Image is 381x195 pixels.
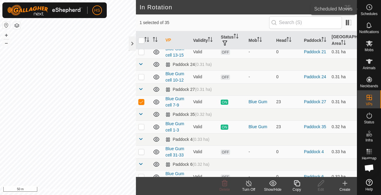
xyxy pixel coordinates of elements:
a: Paddock 24 [304,74,326,79]
div: Paddock 6 [165,162,209,167]
div: Copy [285,187,309,192]
span: VPs [366,102,372,106]
div: - [248,174,271,180]
td: Valid [191,170,218,183]
a: Blue Gum cell 31-33 [165,146,184,157]
p-sorticon: Activate to sort [208,38,213,43]
td: 0.33 ha [329,145,357,158]
button: – [3,39,10,47]
input: Search (S) [269,16,342,29]
h2: In Rotation [140,4,344,11]
td: Valid [191,95,218,108]
span: Schedules [361,12,377,16]
span: OFF [221,150,230,155]
span: Notifications [359,30,379,34]
td: 0 [274,170,302,183]
th: Validity [191,31,218,50]
span: OFF [221,75,230,80]
a: Paddock 6 [304,174,324,179]
td: 0.31 ha [329,95,357,108]
div: Edit [309,187,333,192]
span: Infra [365,138,373,142]
div: Show/Hide [261,187,285,192]
span: Mobs [365,48,373,52]
a: Open chat [360,159,378,177]
div: Blue Gum [248,124,271,130]
th: Status [218,31,246,50]
a: Paddock 21 [304,49,326,54]
span: Delete [220,187,230,192]
a: Paddock 4 [304,149,324,154]
th: [GEOGRAPHIC_DATA] Area [329,31,357,50]
span: 35 [344,3,351,12]
td: 0.31 ha [329,70,357,83]
p-sorticon: Activate to sort [321,38,326,43]
th: VP [163,31,191,50]
span: Animals [363,66,376,70]
span: ON [221,125,228,130]
td: Valid [191,120,218,133]
p-sorticon: Activate to sort [257,38,262,43]
div: Paddock 35 [165,112,212,117]
a: Paddock 35 [304,124,326,129]
a: Blue Gum cell 7-9 [165,96,184,107]
div: - [248,74,271,80]
span: Heatmap [362,156,376,160]
span: (0.31 ha) [195,62,212,67]
td: Valid [191,45,218,58]
span: OFF [221,50,230,55]
div: Paddock 4 [165,137,209,142]
div: Paddock 27 [165,87,212,92]
img: Gallagher Logo [7,5,82,16]
button: Map Layers [13,22,20,29]
span: (0.31 ha) [195,87,212,92]
a: Contact Us [74,187,92,193]
div: Create [333,187,357,192]
span: 1 selected of 35 [140,20,269,26]
span: HS [94,7,100,14]
a: Privacy Policy [44,187,67,193]
th: Head [274,31,302,50]
p-sorticon: Activate to sort [153,38,158,43]
div: Turn Off [237,187,261,192]
div: - [248,149,271,155]
div: Paddock 24 [165,62,212,67]
span: (0.32 ha) [192,162,209,167]
span: (0.33 ha) [192,137,209,142]
div: Blue Gum [248,99,271,105]
p-sorticon: Activate to sort [144,38,149,43]
td: 0 [274,145,302,158]
a: Blue Gum cell 28-30 [165,171,184,182]
p-sorticon: Activate to sort [287,38,291,43]
td: 23 [274,95,302,108]
span: Neckbands [360,84,378,88]
button: + [3,32,10,39]
span: Status [364,120,374,124]
p-sorticon: Activate to sort [341,41,346,46]
div: - [248,49,271,55]
td: 0.32 ha [329,120,357,133]
th: Paddock [302,31,329,50]
span: ON [221,100,228,105]
td: 0.32 ha [329,170,357,183]
td: 23 [274,120,302,133]
a: Help [357,177,381,193]
a: Blue Gum cell 10-12 [165,71,184,82]
span: Help [365,187,373,191]
span: (0.32 ha) [195,112,212,117]
th: Mob [246,31,274,50]
a: Paddock 27 [304,99,326,104]
td: 0.31 ha [329,45,357,58]
p-sorticon: Activate to sort [234,35,238,39]
td: Valid [191,145,218,158]
span: OFF [221,175,230,180]
td: 0 [274,70,302,83]
a: Blue Gum cell 1-3 [165,121,184,132]
td: 0 [274,45,302,58]
a: Blue Gum cell 13-15 [165,46,184,57]
td: Valid [191,70,218,83]
button: Reset Map [3,22,10,29]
